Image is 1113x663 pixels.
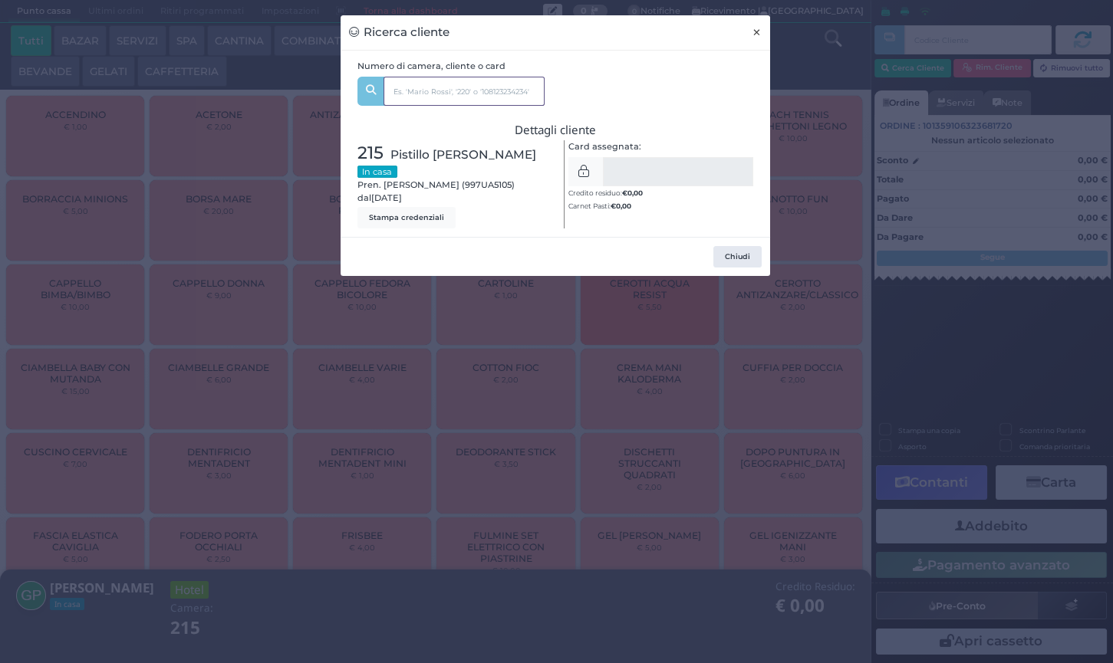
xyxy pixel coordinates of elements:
[568,189,643,197] small: Credito residuo:
[616,201,631,211] span: 0,00
[752,24,762,41] span: ×
[357,60,505,73] label: Numero di camera, cliente o card
[357,207,456,228] button: Stampa credenziali
[357,123,754,136] h3: Dettagli cliente
[357,166,397,178] small: In casa
[349,24,449,41] h3: Ricerca cliente
[390,146,536,163] span: Pistillo [PERSON_NAME]
[713,246,762,267] button: Chiudi
[384,77,545,106] input: Es. 'Mario Rossi', '220' o '108123234234'
[568,202,631,210] small: Carnet Pasti:
[568,140,641,153] label: Card assegnata:
[622,189,643,197] b: €
[611,202,631,210] b: €
[743,15,770,50] button: Chiudi
[349,140,555,228] div: Pren. [PERSON_NAME] (997UA5105) dal
[371,192,402,205] span: [DATE]
[357,140,384,166] span: 215
[627,188,643,198] span: 0,00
